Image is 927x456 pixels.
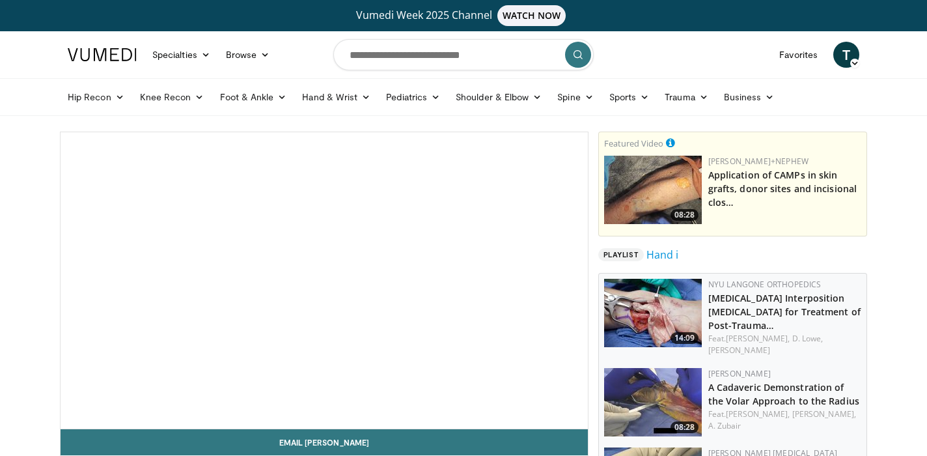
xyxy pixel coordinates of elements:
a: Sports [602,84,657,110]
a: 08:28 [604,156,702,224]
a: [PERSON_NAME] [708,368,771,379]
a: A. Zubair [708,420,741,431]
a: Trauma [657,84,716,110]
a: Application of CAMPs in skin grafts, donor sites and incisional clos… [708,169,857,208]
a: A Cadaveric Demonstration of the Volar Approach to the Radius [708,381,859,407]
span: Playlist [598,248,644,261]
a: Email [PERSON_NAME] [61,429,588,455]
a: [PERSON_NAME], [792,408,856,420]
a: Hand i [646,247,678,263]
a: 14:09 [604,279,702,347]
span: WATCH NOW [497,5,566,26]
a: Pediatrics [378,84,448,110]
input: Search topics, interventions [333,39,594,70]
img: VuMedi Logo [68,48,137,61]
a: Browse [218,42,278,68]
a: [PERSON_NAME], [726,408,790,420]
a: Hand & Wrist [294,84,378,110]
a: Specialties [145,42,218,68]
a: Spine [549,84,601,110]
a: [PERSON_NAME]+Nephew [708,156,809,167]
a: Foot & Ankle [212,84,295,110]
small: Featured Video [604,137,663,149]
span: 08:28 [671,209,699,221]
a: D. Lowe, [792,333,823,344]
a: T [833,42,859,68]
a: [MEDICAL_DATA] Interposition [MEDICAL_DATA] for Treatment of Post-Trauma… [708,292,861,332]
div: Feat. [708,333,861,356]
img: 93331b59-fbb9-4c57-9701-730327dcd1cb.jpg.150x105_q85_crop-smart_upscale.jpg [604,279,702,347]
img: a8086feb-0b6f-42d6-96d7-49e869b0240e.150x105_q85_crop-smart_upscale.jpg [604,368,702,436]
a: Business [716,84,782,110]
a: Vumedi Week 2025 ChannelWATCH NOW [70,5,857,26]
a: 08:28 [604,368,702,436]
span: 14:09 [671,332,699,344]
video-js: Video Player [61,132,588,429]
a: Shoulder & Elbow [448,84,549,110]
a: Favorites [771,42,825,68]
div: Feat. [708,408,861,432]
img: bb9168ea-238b-43e8-a026-433e9a802a61.150x105_q85_crop-smart_upscale.jpg [604,156,702,224]
span: 08:28 [671,421,699,433]
a: [PERSON_NAME] [708,345,770,356]
a: Knee Recon [132,84,212,110]
a: Hip Recon [60,84,132,110]
a: [PERSON_NAME], [726,333,790,344]
a: NYU Langone Orthopedics [708,279,822,290]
